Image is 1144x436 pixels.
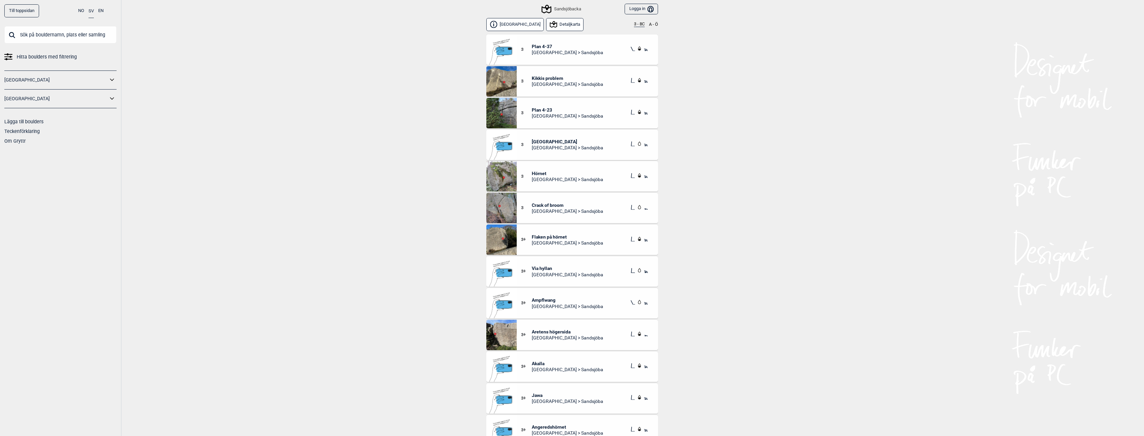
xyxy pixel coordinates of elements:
a: Om Gryttr [4,138,26,144]
span: [GEOGRAPHIC_DATA] > Sandsjöba [532,303,603,309]
div: Hornet 2310083Hörnet[GEOGRAPHIC_DATA] > Sandsjöba [486,161,658,191]
span: 3+ [521,427,532,433]
img: Bilde Mangler [486,351,517,382]
button: SV [89,4,94,18]
button: 3 - 8C [634,22,645,27]
button: EN [98,4,104,17]
div: Sandsjöbacka [542,5,581,13]
a: Hitta boulders med filtrering [4,52,117,62]
span: Flaken på hörnet [532,234,603,240]
span: Jawa [532,392,603,398]
img: Bilde Mangler [486,256,517,287]
a: Till toppsidan [4,4,39,17]
span: [GEOGRAPHIC_DATA] > Sandsjöba [532,113,603,119]
img: Bilde Mangler [486,288,517,318]
div: Plan 4 233Plan 4-23[GEOGRAPHIC_DATA] > Sandsjöba [486,98,658,128]
span: [GEOGRAPHIC_DATA] > Sandsjöba [532,145,603,151]
span: [GEOGRAPHIC_DATA] > Sandsjöba [532,81,603,87]
div: Bilde Mangler3+Akalla[GEOGRAPHIC_DATA] > Sandsjöba [486,351,658,382]
span: [GEOGRAPHIC_DATA] [532,139,603,145]
span: 3+ [521,396,532,401]
button: [GEOGRAPHIC_DATA] [486,18,544,31]
a: [GEOGRAPHIC_DATA] [4,94,108,104]
span: [GEOGRAPHIC_DATA] > Sandsjöba [532,208,603,214]
img: Bilde Mangler [486,383,517,414]
img: Bilde Mangler [486,34,517,65]
span: [GEOGRAPHIC_DATA] > Sandsjöba [532,367,603,373]
span: Ampflwang [532,297,603,303]
span: Hörnet [532,170,603,176]
input: Sök på bouldernamn, plats eller samling [4,26,117,43]
span: 3 [521,47,532,52]
div: Flaken pa hornet3+Flaken på hörnet[GEOGRAPHIC_DATA] > Sandsjöba [486,225,658,255]
div: Aretens hogersida3+Aretens högersida[GEOGRAPHIC_DATA] > Sandsjöba [486,320,658,350]
span: Via hyllan [532,265,603,271]
span: 3 [521,110,532,116]
button: Detaljkarta [546,18,584,31]
span: [GEOGRAPHIC_DATA] > Sandsjöba [532,335,603,341]
img: Kikkis problem [486,66,517,97]
span: Kikkis problem [532,75,603,81]
span: Crack of broom [532,202,603,208]
img: Crack of broom 231008 [486,193,517,223]
span: Hitta boulders med filtrering [17,52,77,62]
span: [GEOGRAPHIC_DATA] > Sandsjöba [532,430,603,436]
img: Flaken pa hornet [486,225,517,255]
div: Crack of broom 2310083Crack of broom[GEOGRAPHIC_DATA] > Sandsjöba [486,193,658,223]
button: Logga in [625,4,658,15]
span: 3+ [521,364,532,370]
button: A - Ö [649,22,658,27]
div: Bilde Mangler3Plan 4-37[GEOGRAPHIC_DATA] > Sandsjöba [486,34,658,65]
a: [GEOGRAPHIC_DATA] [4,75,108,85]
button: NO [78,4,84,17]
a: Lägga till boulders [4,119,43,124]
img: Hornet 231008 [486,161,517,191]
span: 3 [521,142,532,148]
span: [GEOGRAPHIC_DATA] > Sandsjöba [532,240,603,246]
span: Akalla [532,360,603,367]
span: Aretens högersida [532,329,603,335]
span: 3 [521,205,532,211]
span: 3+ [521,237,532,243]
span: 3+ [521,332,532,338]
span: [GEOGRAPHIC_DATA] > Sandsjöba [532,176,603,182]
span: 3 [521,174,532,179]
span: [GEOGRAPHIC_DATA] > Sandsjöba [532,398,603,404]
span: 3+ [521,300,532,306]
div: Bilde Mangler3[GEOGRAPHIC_DATA][GEOGRAPHIC_DATA] > Sandsjöba [486,130,658,160]
img: Plan 4 23 [486,98,517,128]
img: Aretens hogersida [486,320,517,350]
img: Bilde Mangler [486,130,517,160]
span: Plan 4-23 [532,107,603,113]
span: 3+ [521,269,532,274]
div: Kikkis problem3Kikkis problem[GEOGRAPHIC_DATA] > Sandsjöba [486,66,658,97]
span: Angeredshörnet [532,424,603,430]
a: Teckenförklaring [4,129,40,134]
div: Bilde Mangler3+Ampflwang[GEOGRAPHIC_DATA] > Sandsjöba [486,288,658,318]
div: Bilde Mangler3+Jawa[GEOGRAPHIC_DATA] > Sandsjöba [486,383,658,414]
span: [GEOGRAPHIC_DATA] > Sandsjöba [532,49,603,55]
span: [GEOGRAPHIC_DATA] > Sandsjöba [532,272,603,278]
span: 3 [521,79,532,84]
div: Bilde Mangler3+Via hyllan[GEOGRAPHIC_DATA] > Sandsjöba [486,256,658,287]
span: Plan 4-37 [532,43,603,49]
